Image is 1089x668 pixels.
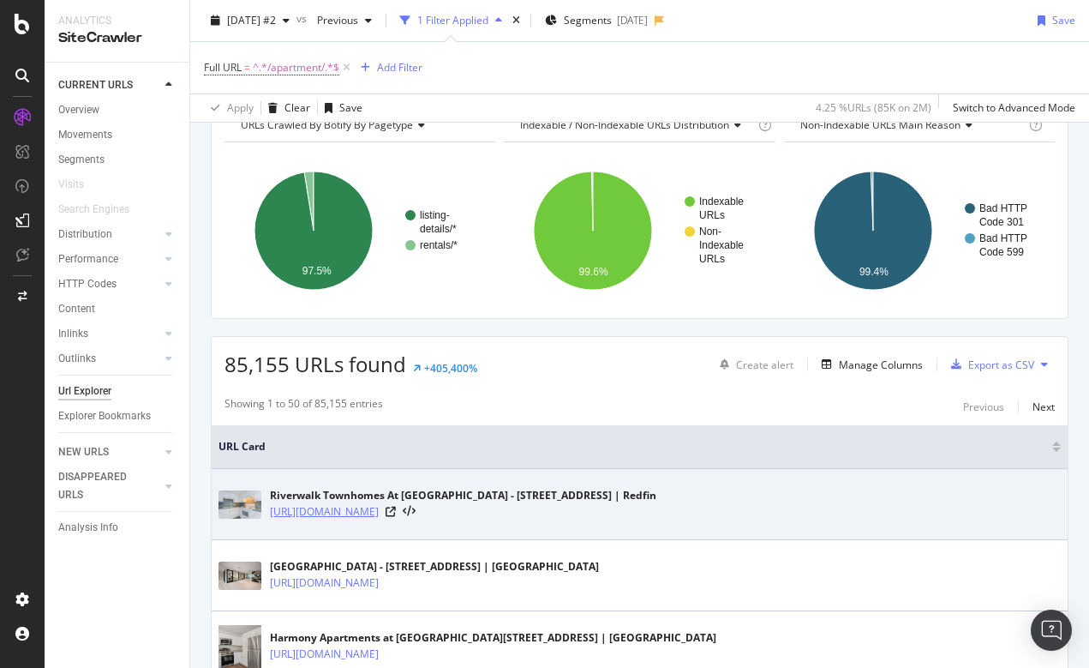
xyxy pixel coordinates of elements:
div: [GEOGRAPHIC_DATA] - [STREET_ADDRESS] | [GEOGRAPHIC_DATA] [270,559,599,575]
a: Overview [58,101,177,119]
a: Distribution [58,226,160,244]
a: Outlinks [58,350,160,368]
div: SiteCrawler [58,28,176,48]
a: CURRENT URLS [58,76,160,94]
span: Segments [564,13,612,27]
div: 1 Filter Applied [417,13,488,27]
img: main image [218,562,261,590]
div: Export as CSV [968,358,1034,372]
div: HTTP Codes [58,275,117,293]
div: Overview [58,101,99,119]
a: Explorer Bookmarks [58,407,177,425]
a: HTTP Codes [58,275,160,293]
span: 2025 Aug. 22nd #2 [227,13,276,27]
text: Code 599 [979,246,1024,258]
text: listing- [420,209,450,221]
svg: A chart. [224,156,495,305]
button: Apply [204,94,254,122]
button: Segments[DATE] [538,7,655,34]
text: Bad HTTP [979,232,1027,244]
text: 99.4% [859,266,889,278]
div: Riverwalk Townhomes At [GEOGRAPHIC_DATA] - [STREET_ADDRESS] | Redfin [270,488,656,503]
button: Previous [963,396,1004,417]
div: Open Intercom Messenger [1031,610,1072,651]
div: Performance [58,250,118,268]
span: ^.*/apartment/.*$ [253,56,339,80]
button: Next [1032,396,1055,417]
div: Movements [58,126,112,144]
h4: URLs Crawled By Botify By pagetype [237,111,480,139]
div: Inlinks [58,325,88,343]
button: Export as CSV [944,351,1034,378]
div: Explorer Bookmarks [58,407,151,425]
a: [URL][DOMAIN_NAME] [270,575,379,592]
a: Visit Online Page [386,507,396,517]
div: Analytics [58,14,176,28]
text: Non- [699,226,721,238]
text: details/* [420,223,457,235]
span: Non-Indexable URLs Main Reason [800,117,960,132]
img: main image [218,490,261,519]
button: 1 Filter Applied [393,7,509,34]
svg: A chart. [784,156,1055,305]
button: [DATE] #2 [204,7,296,34]
h4: Indexable / Non-Indexable URLs Distribution [517,111,755,139]
div: Segments [58,151,105,169]
a: Inlinks [58,325,160,343]
div: Switch to Advanced Mode [953,100,1075,115]
text: URLs [699,209,725,221]
div: [DATE] [617,13,648,27]
div: DISAPPEARED URLS [58,468,145,504]
div: 4.25 % URLs ( 85K on 2M ) [816,100,931,115]
button: View HTML Source [403,506,416,518]
div: Create alert [736,358,793,372]
div: Url Explorer [58,382,111,400]
a: Visits [58,176,101,194]
text: Indexable [699,239,744,251]
button: Switch to Advanced Mode [946,94,1075,122]
a: Content [58,300,177,318]
text: Bad HTTP [979,202,1027,214]
text: URLs [699,253,725,265]
div: Manage Columns [839,358,923,372]
div: Next [1032,400,1055,414]
a: DISAPPEARED URLS [58,468,160,504]
button: Create alert [713,351,793,378]
div: Search Engines [58,201,129,219]
a: NEW URLS [58,443,160,461]
div: Showing 1 to 50 of 85,155 entries [224,396,383,417]
a: Search Engines [58,201,147,219]
svg: A chart. [504,156,775,305]
div: NEW URLS [58,443,109,461]
span: URLs Crawled By Botify By pagetype [241,117,413,132]
span: 85,155 URLs found [224,350,406,378]
div: Analysis Info [58,519,118,537]
h4: Non-Indexable URLs Main Reason [797,111,1026,139]
span: Previous [310,13,358,27]
a: Segments [58,151,177,169]
div: Distribution [58,226,112,244]
button: Clear [261,94,310,122]
span: Indexable / Non-Indexable URLs distribution [520,117,729,132]
div: +405,400% [424,361,477,376]
text: rentals/* [420,239,458,251]
button: Add Filter [354,57,422,78]
div: Content [58,300,95,318]
div: Save [1052,13,1075,27]
span: Full URL [204,60,242,75]
div: Harmony Apartments at [GEOGRAPHIC_DATA][STREET_ADDRESS] | [GEOGRAPHIC_DATA] [270,630,716,646]
button: Save [1031,7,1075,34]
div: Save [339,100,362,115]
text: Code 301 [979,216,1024,228]
div: Outlinks [58,350,96,368]
div: Apply [227,100,254,115]
div: Add Filter [377,60,422,75]
button: Manage Columns [815,354,923,375]
div: Visits [58,176,84,194]
a: Analysis Info [58,519,177,537]
a: Url Explorer [58,382,177,400]
div: Previous [963,400,1004,414]
text: 97.5% [302,265,332,277]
